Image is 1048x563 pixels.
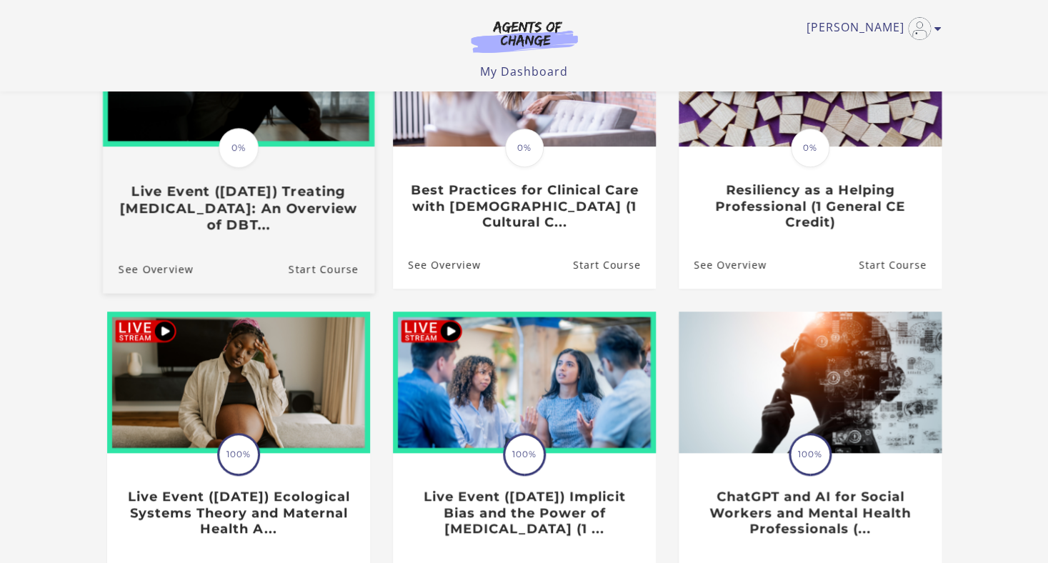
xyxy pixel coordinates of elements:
a: Toggle menu [807,17,934,40]
h3: Live Event ([DATE]) Implicit Bias and the Power of [MEDICAL_DATA] (1 ... [408,489,640,537]
span: 0% [791,129,829,167]
h3: Live Event ([DATE]) Treating [MEDICAL_DATA]: An Overview of DBT... [118,184,358,234]
h3: Live Event ([DATE]) Ecological Systems Theory and Maternal Health A... [122,489,354,537]
span: 0% [505,129,544,167]
a: My Dashboard [480,64,568,79]
span: 100% [791,435,829,474]
a: Resiliency as a Helping Professional (1 General CE Credit): Resume Course [858,242,941,289]
span: 100% [219,435,258,474]
a: Best Practices for Clinical Care with Asian Americans (1 Cultural C...: Resume Course [572,242,655,289]
h3: ChatGPT and AI for Social Workers and Mental Health Professionals (... [694,489,926,537]
span: 100% [505,435,544,474]
a: Live Event (8/22/25) Treating Anxiety Disorders: An Overview of DBT...: See Overview [102,245,193,293]
a: Resiliency as a Helping Professional (1 General CE Credit): See Overview [679,242,767,289]
h3: Best Practices for Clinical Care with [DEMOGRAPHIC_DATA] (1 Cultural C... [408,182,640,231]
a: Best Practices for Clinical Care with Asian Americans (1 Cultural C...: See Overview [393,242,481,289]
h3: Resiliency as a Helping Professional (1 General CE Credit) [694,182,926,231]
a: Live Event (8/22/25) Treating Anxiety Disorders: An Overview of DBT...: Resume Course [288,245,374,293]
img: Agents of Change Logo [456,20,593,53]
span: 0% [219,129,259,169]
